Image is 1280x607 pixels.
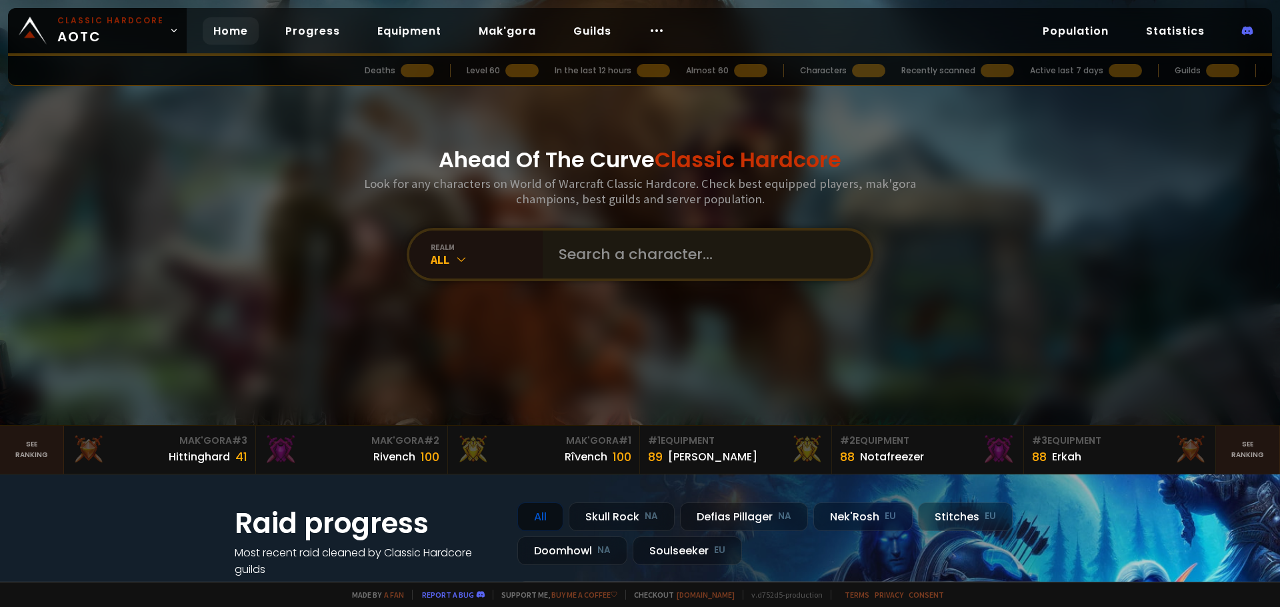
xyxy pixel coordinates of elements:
[1032,434,1047,447] span: # 3
[365,65,395,77] div: Deaths
[517,536,627,565] div: Doomhowl
[563,17,622,45] a: Guilds
[985,510,996,523] small: EU
[421,448,439,466] div: 100
[422,590,474,600] a: Report a bug
[373,448,415,465] div: Rivench
[625,590,735,600] span: Checkout
[367,17,452,45] a: Equipment
[169,448,230,465] div: Hittinghard
[619,434,631,447] span: # 1
[275,17,351,45] a: Progress
[203,17,259,45] a: Home
[64,426,256,474] a: Mak'Gora#3Hittinghard41
[1032,17,1119,45] a: Population
[648,434,661,447] span: # 1
[551,231,855,279] input: Search a character...
[648,448,663,466] div: 89
[551,590,617,600] a: Buy me a coffee
[1024,426,1216,474] a: #3Equipment88Erkah
[493,590,617,600] span: Support me,
[1032,448,1047,466] div: 88
[359,176,921,207] h3: Look for any characters on World of Warcraft Classic Hardcore. Check best equipped players, mak'g...
[901,65,975,77] div: Recently scanned
[743,590,823,600] span: v. d752d5 - production
[677,590,735,600] a: [DOMAIN_NAME]
[555,65,631,77] div: In the last 12 hours
[640,426,832,474] a: #1Equipment89[PERSON_NAME]
[256,426,448,474] a: Mak'Gora#2Rivench100
[431,252,543,267] div: All
[8,8,187,53] a: Classic HardcoreAOTC
[57,15,164,47] span: AOTC
[778,510,791,523] small: NA
[72,434,247,448] div: Mak'Gora
[840,448,855,466] div: 88
[235,578,321,594] a: See all progress
[235,544,501,578] h4: Most recent raid cleaned by Classic Hardcore guilds
[645,510,658,523] small: NA
[860,448,924,465] div: Notafreezer
[668,448,757,465] div: [PERSON_NAME]
[845,590,869,600] a: Terms
[235,502,501,544] h1: Raid progress
[344,590,404,600] span: Made by
[424,434,439,447] span: # 2
[467,65,500,77] div: Level 60
[431,242,543,252] div: realm
[840,434,855,447] span: # 2
[264,434,439,448] div: Mak'Gora
[840,434,1015,448] div: Equipment
[1032,434,1207,448] div: Equipment
[613,448,631,466] div: 100
[597,544,611,557] small: NA
[565,448,607,465] div: Rîvench
[813,502,913,531] div: Nek'Rosh
[517,502,563,531] div: All
[1175,65,1201,77] div: Guilds
[1052,448,1081,465] div: Erkah
[1216,426,1280,474] a: Seeranking
[633,536,742,565] div: Soulseeker
[448,426,640,474] a: Mak'Gora#1Rîvench100
[875,590,903,600] a: Privacy
[57,15,164,27] small: Classic Hardcore
[680,502,808,531] div: Defias Pillager
[384,590,404,600] a: a fan
[569,502,675,531] div: Skull Rock
[648,434,823,448] div: Equipment
[1030,65,1103,77] div: Active last 7 days
[832,426,1024,474] a: #2Equipment88Notafreezer
[918,502,1013,531] div: Stitches
[1135,17,1215,45] a: Statistics
[885,510,896,523] small: EU
[456,434,631,448] div: Mak'Gora
[686,65,729,77] div: Almost 60
[235,448,247,466] div: 41
[800,65,847,77] div: Characters
[232,434,247,447] span: # 3
[714,544,725,557] small: EU
[909,590,944,600] a: Consent
[655,145,841,175] span: Classic Hardcore
[468,17,547,45] a: Mak'gora
[439,144,841,176] h1: Ahead Of The Curve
